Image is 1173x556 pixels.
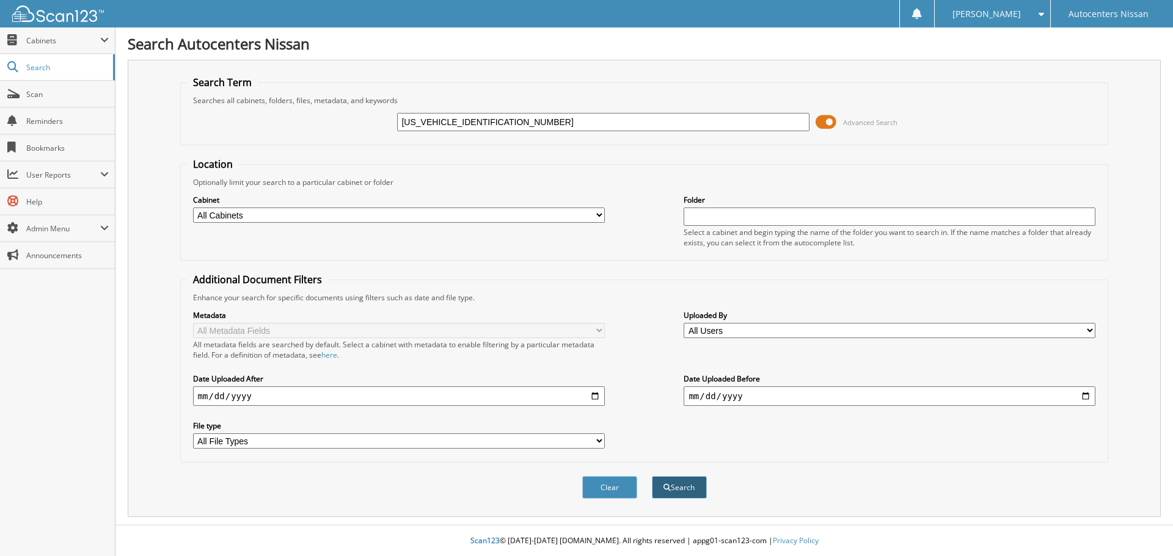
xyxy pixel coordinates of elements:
[582,476,637,499] button: Clear
[684,386,1095,406] input: end
[843,118,897,127] span: Advanced Search
[26,250,109,261] span: Announcements
[26,116,109,126] span: Reminders
[26,89,109,99] span: Scan
[187,95,1102,106] div: Searches all cabinets, folders, files, metadata, and keywords
[128,34,1161,54] h1: Search Autocenters Nissan
[187,273,328,286] legend: Additional Document Filters
[26,223,100,234] span: Admin Menu
[652,476,707,499] button: Search
[187,157,239,171] legend: Location
[1069,10,1149,18] span: Autocenters Nissan
[26,35,100,46] span: Cabinets
[952,10,1021,18] span: [PERSON_NAME]
[26,170,100,180] span: User Reports
[187,177,1102,187] div: Optionally limit your search to a particular cabinet or folder
[684,227,1095,248] div: Select a cabinet and begin typing the name of the folder you want to search in. If the name match...
[187,292,1102,303] div: Enhance your search for specific documents using filters such as date and file type.
[193,421,605,431] label: File type
[321,350,337,360] a: here
[470,535,500,546] span: Scan123
[684,310,1095,320] label: Uploaded By
[193,339,605,360] div: All metadata fields are searched by default. Select a cabinet with metadata to enable filtering b...
[26,143,109,153] span: Bookmarks
[12,5,104,22] img: scan123-logo-white.svg
[684,195,1095,205] label: Folder
[187,76,258,89] legend: Search Term
[193,195,605,205] label: Cabinet
[26,62,107,73] span: Search
[193,310,605,320] label: Metadata
[1112,497,1173,556] iframe: Chat Widget
[773,535,819,546] a: Privacy Policy
[684,374,1095,384] label: Date Uploaded Before
[193,386,605,406] input: start
[26,197,109,207] span: Help
[115,526,1173,556] div: © [DATE]-[DATE] [DOMAIN_NAME]. All rights reserved | appg01-scan123-com |
[193,374,605,384] label: Date Uploaded After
